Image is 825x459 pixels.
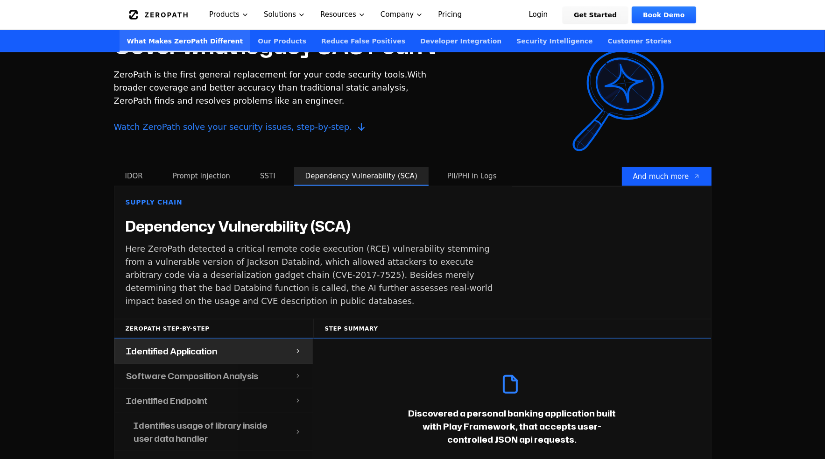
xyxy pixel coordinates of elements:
h4: Identifies usage of library inside user data handler [134,419,288,445]
span: Supply Chain [126,198,183,207]
a: Get Started [563,7,628,23]
h4: Software Composition Analysis [127,369,259,382]
button: Identified Application [114,339,313,364]
a: Our Products [250,30,314,52]
a: Reduce False Positives [314,30,413,52]
div: Step Summary [313,319,711,339]
button: Dependency Vulnerability (SCA) [294,167,429,186]
h4: Dependency Vulnerability (SCA) [126,218,351,235]
a: Security Intelligence [509,30,600,52]
span: Watch ZeroPath solve your security issues, step-by-step. [114,120,428,134]
p: Discovered a personal banking application built with Play Framework, that accepts user-controlled... [408,407,617,446]
a: And much more [622,167,712,186]
span: ZeroPath is the first general replacement for your code security tools. [114,70,408,79]
a: What Makes ZeroPath Different [120,30,251,52]
p: With broader coverage and better accuracy than traditional static analysis, ZeroPath finds and re... [114,68,428,134]
h4: Identified Application [127,345,218,358]
a: Developer Integration [413,30,509,52]
a: Customer Stories [600,30,679,52]
p: Here ZeroPath detected a critical remote code execution (RCE) vulnerability stemming from a vulne... [126,242,501,308]
h2: Cover what legacy SAST can’t [114,35,436,57]
button: Identifies usage of library inside user data handler [114,413,313,451]
button: Software Composition Analysis [114,364,313,388]
button: Prompt Injection [162,167,241,186]
a: Login [518,7,559,23]
div: ZeroPath Step-by-Step [114,319,313,339]
button: Identified Endpoint [114,388,313,413]
h4: Identified Endpoint [127,394,208,407]
button: PII/PHI in Logs [436,167,508,186]
button: IDOR [114,167,154,186]
button: SSTI [249,167,287,186]
a: Book Demo [632,7,696,23]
